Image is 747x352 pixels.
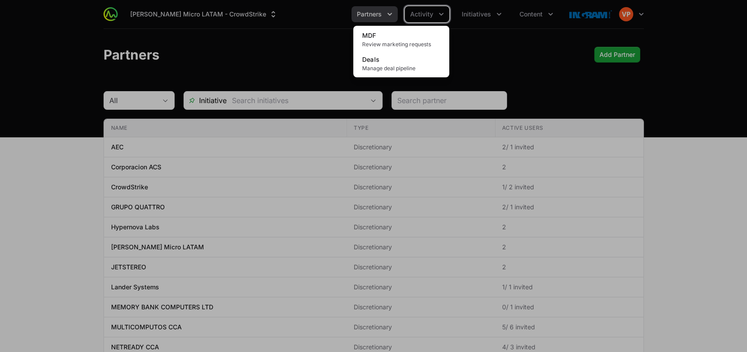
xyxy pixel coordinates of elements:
span: Manage deal pipeline [362,65,440,72]
span: Review marketing requests [362,41,440,48]
div: Main navigation [118,6,559,22]
span: MDF [362,32,376,39]
a: MDFReview marketing requests [355,28,447,52]
span: Deals [362,56,380,63]
a: DealsManage deal pipeline [355,52,447,76]
div: Activity menu [405,6,449,22]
